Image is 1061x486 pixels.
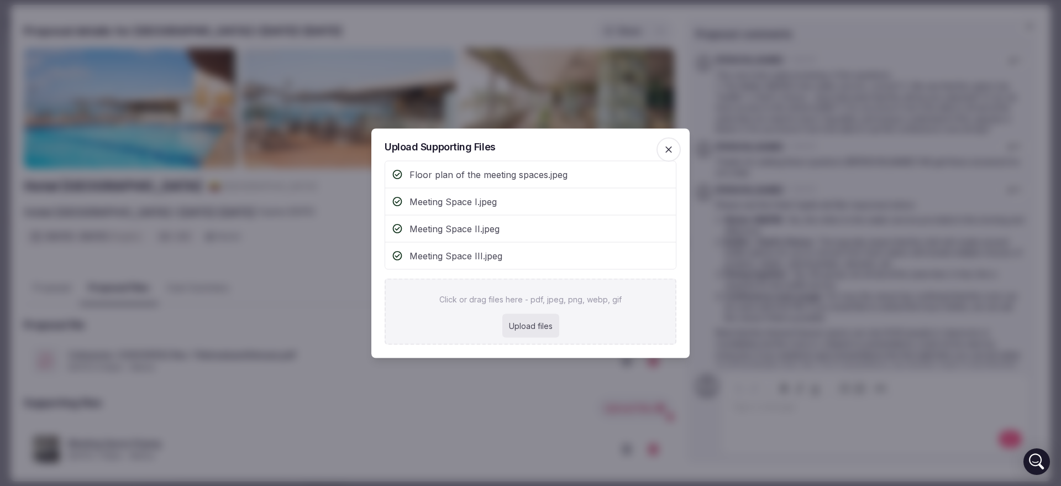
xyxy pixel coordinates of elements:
[409,222,500,235] span: Meeting Space II.jpeg
[385,142,676,151] h2: Upload Supporting Files
[409,195,497,208] span: Meeting Space I.jpeg
[439,294,622,305] p: Click or drag files here - pdf, jpeg, png, webp, gif
[409,249,502,262] span: Meeting Space III.jpeg
[409,168,568,181] span: Floor plan of the meeting spaces.jpeg
[502,313,559,338] div: Upload files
